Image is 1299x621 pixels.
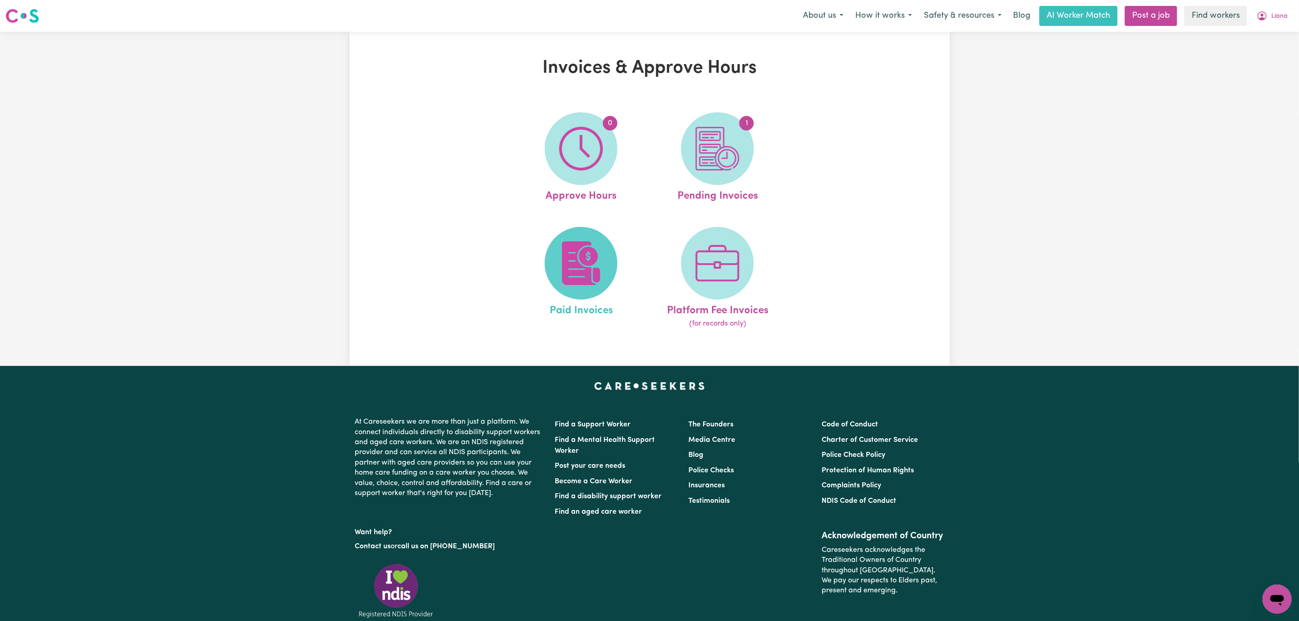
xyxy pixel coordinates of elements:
span: Platform Fee Invoices [667,300,768,319]
a: Careseekers logo [5,5,39,26]
span: Paid Invoices [550,300,613,319]
a: Protection of Human Rights [822,467,914,474]
span: Approve Hours [546,185,617,204]
p: At Careseekers we are more than just a platform. We connect individuals directly to disability su... [355,413,544,502]
span: Pending Invoices [677,185,758,204]
a: NDIS Code of Conduct [822,497,896,505]
a: Post a job [1125,6,1177,26]
h2: Acknowledgement of Country [822,531,944,541]
a: AI Worker Match [1039,6,1118,26]
button: Safety & resources [918,6,1008,25]
a: Find a Support Worker [555,421,631,428]
button: My Account [1251,6,1294,25]
a: Charter of Customer Service [822,436,918,444]
a: Find workers [1184,6,1247,26]
span: Liana [1271,11,1288,21]
a: Testimonials [688,497,730,505]
a: Media Centre [688,436,735,444]
a: Blog [688,451,703,459]
p: or [355,538,544,555]
a: Contact us [355,543,391,550]
a: Find a Mental Health Support Worker [555,436,655,455]
a: Police Check Policy [822,451,885,459]
span: 1 [739,116,754,130]
a: Code of Conduct [822,421,878,428]
a: Find a disability support worker [555,493,662,500]
p: Want help? [355,524,544,537]
a: Approve Hours [516,112,647,204]
a: The Founders [688,421,733,428]
button: How it works [849,6,918,25]
a: Complaints Policy [822,482,881,489]
a: Post your care needs [555,462,626,470]
img: Careseekers logo [5,8,39,24]
img: Registered NDIS provider [355,562,437,619]
button: About us [797,6,849,25]
span: 0 [603,116,617,130]
span: (for records only) [689,318,746,329]
a: Find an aged care worker [555,508,642,516]
a: Careseekers home page [594,382,705,390]
a: call us on [PHONE_NUMBER] [398,543,495,550]
a: Paid Invoices [516,227,647,330]
a: Platform Fee Invoices(for records only) [652,227,783,330]
p: Careseekers acknowledges the Traditional Owners of Country throughout [GEOGRAPHIC_DATA]. We pay o... [822,541,944,600]
iframe: Button to launch messaging window, conversation in progress [1263,585,1292,614]
a: Blog [1008,6,1036,26]
a: Pending Invoices [652,112,783,204]
a: Police Checks [688,467,734,474]
a: Insurances [688,482,725,489]
h1: Invoices & Approve Hours [455,57,844,79]
a: Become a Care Worker [555,478,633,485]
